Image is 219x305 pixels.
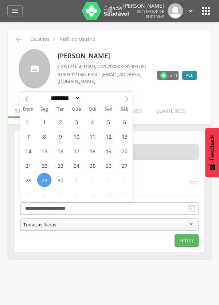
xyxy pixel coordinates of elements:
[101,144,116,158] span: Setembro 19, 2025
[85,158,99,173] span: Setembro 25, 2025
[123,3,164,8] p: [PERSON_NAME]
[101,158,116,173] span: Setembro 26, 2025
[58,51,200,61] p: [PERSON_NAME]
[69,107,85,112] span: Qua
[8,107,34,124] li: Ruas
[58,71,152,84] p: , Email: [EMAIL_ADDRESS][DOMAIN_NAME]
[21,115,35,129] span: Agosto 31, 2025
[48,94,81,102] select: Month
[37,173,51,187] span: Setembro 29, 2025
[67,63,95,70] span: 12165691699
[69,144,83,158] span: Setembro 17, 2025
[188,178,199,189] i: 
[37,115,51,129] span: Setembro 1, 2025
[101,173,116,187] span: Outubro 3, 2025
[170,72,182,79] span: v2.6.0
[200,5,212,17] i: 
[187,204,196,213] i: 
[101,107,117,112] span: Sex
[36,107,52,112] span: Seg
[53,144,67,158] span: Setembro 16, 2025
[69,187,83,202] span: Outubro 8, 2025
[21,158,35,173] span: Setembro 21, 2025
[53,187,67,202] span: Outubro 7, 2025
[137,9,164,19] span: Supervisor de Endemias
[50,35,58,43] i: 
[117,129,132,143] span: Setembro 13, 2025
[69,115,83,129] span: Setembro 3, 2025
[209,135,215,161] span: Feedback
[85,187,99,202] span: Outubro 9, 2025
[186,72,193,78] span: ACE
[20,107,36,112] span: Dom
[85,144,99,158] span: Setembro 18, 2025
[85,115,99,129] span: Setembro 4, 2025
[53,158,67,173] span: Setembro 23, 2025
[23,221,56,228] div: Todas as fichas
[30,36,49,42] p: Usuários
[85,107,101,112] span: Qui
[69,129,83,143] span: Setembro 10, 2025
[69,158,83,173] span: Setembro 24, 2025
[80,94,104,102] input: Year
[52,107,69,112] span: Ter
[117,115,132,129] span: Setembro 6, 2025
[37,187,51,202] span: Outubro 6, 2025
[85,173,99,187] span: Outubro 2, 2025
[205,128,219,177] button: Feedback - Mostrar pesquisa
[53,129,67,143] span: Setembro 9, 2025
[117,173,132,187] span: Outubro 4, 2025
[85,129,99,143] span: Setembro 11, 2025
[117,107,133,112] span: Sáb
[59,36,95,42] p: Perfil do Usuário
[37,158,51,173] span: Setembro 22, 2025
[187,3,195,19] a: 
[21,187,35,202] span: Outubro 5, 2025
[58,63,200,70] p: CPF: , CNS:
[107,63,146,70] span: 700803435409786
[117,144,132,158] span: Setembro 20, 2025
[21,129,35,143] span: Setembro 7, 2025
[105,3,114,19] a: 
[14,35,23,44] i: 
[117,187,132,202] span: Outubro 11, 2025
[11,7,19,15] i: 
[101,115,116,129] span: Setembro 5, 2025
[21,144,35,158] span: Setembro 14, 2025
[101,129,116,143] span: Setembro 12, 2025
[53,115,67,129] span: Setembro 2, 2025
[21,173,35,187] span: Setembro 28, 2025
[187,7,195,15] i: 
[37,129,51,143] span: Setembro 8, 2025
[37,144,51,158] span: Setembro 15, 2025
[117,158,132,173] span: Setembro 27, 2025
[53,173,67,187] span: Setembro 30, 2025
[175,234,199,247] button: Filtrar
[105,7,114,15] i: 
[58,71,86,78] span: 31993951066
[69,173,83,187] span: Outubro 1, 2025
[7,5,23,16] a: 
[149,101,193,118] li: Quarteirões
[101,187,116,202] span: Outubro 10, 2025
